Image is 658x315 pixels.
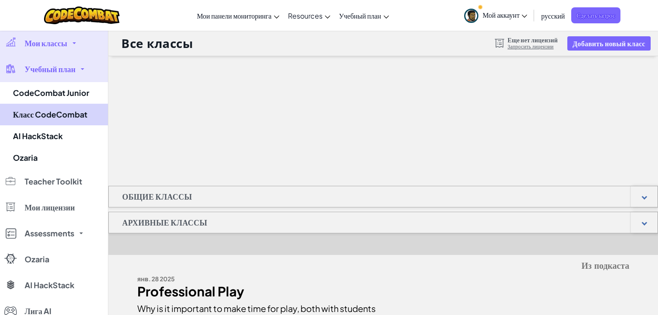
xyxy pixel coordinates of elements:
[137,259,630,273] h5: Из подкаста
[193,4,284,27] a: Мои панели мониторинга
[483,10,528,19] span: Мой аккаунт
[25,204,75,211] span: Мои лицензии
[121,35,193,51] h1: Все классы
[464,9,478,23] img: avatar
[109,186,206,207] h1: Общие классы
[25,307,51,315] span: Лига AI
[109,212,221,233] h1: Архивные классы
[25,281,74,289] span: AI HackStack
[137,273,377,285] div: янв. 28 2025
[288,11,323,20] span: Resources
[335,4,393,27] a: Учебный план
[571,7,620,23] a: Сделать запрос
[25,65,76,73] span: Учебный план
[508,43,558,50] a: Запросить лицензии
[537,4,569,27] a: русский
[284,4,335,27] a: Resources
[508,36,558,43] span: Еще нет лицензий
[44,6,120,24] img: CodeCombat logo
[460,2,532,29] a: Мой аккаунт
[567,36,650,51] button: Добавить новый класс
[339,11,381,20] span: Учебный план
[25,255,49,263] span: Ozaria
[541,11,565,20] span: русский
[137,285,377,298] div: Professional Play
[25,39,67,47] span: Мои классы
[25,229,74,237] span: Assessments
[25,178,82,185] span: Teacher Toolkit
[197,11,272,20] span: Мои панели мониторинга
